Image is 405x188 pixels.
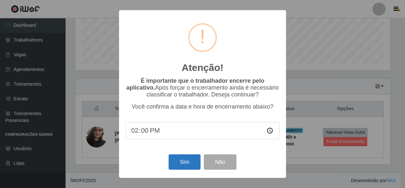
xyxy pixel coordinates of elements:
[204,154,236,170] button: Não
[126,103,279,110] p: Você confirma a data e hora de encerramento abaixo?
[182,62,223,74] h2: Atenção!
[126,77,264,91] b: É importante que o trabalhador encerre pelo aplicativo.
[169,154,200,170] button: Sim
[126,77,279,98] p: Após forçar o encerramento ainda é necessário classificar o trabalhador. Deseja continuar?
